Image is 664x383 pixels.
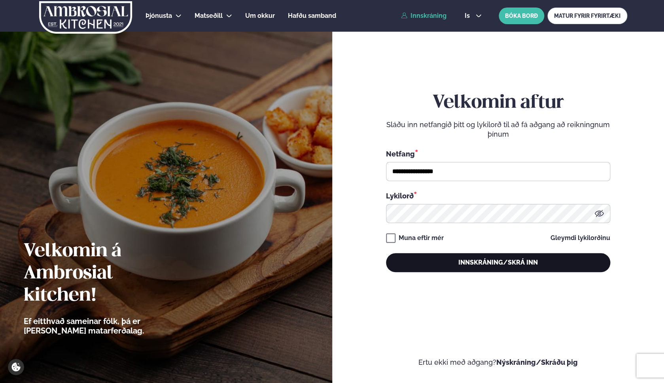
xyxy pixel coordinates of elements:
a: Hafðu samband [288,11,336,21]
span: Matseðill [195,12,223,19]
a: Nýskráning/Skráðu þig [496,358,578,366]
div: Netfang [386,149,610,159]
span: Hafðu samband [288,12,336,19]
a: Innskráning [401,12,446,19]
div: Lykilorð [386,191,610,201]
span: Þjónusta [146,12,172,19]
button: Innskráning/Skrá inn [386,253,610,272]
button: BÓKA BORÐ [499,8,544,24]
p: Ertu ekki með aðgang? [356,358,641,367]
a: Matseðill [195,11,223,21]
p: Sláðu inn netfangið þitt og lykilorð til að fá aðgang að reikningnum þínum [386,120,610,139]
p: Ef eitthvað sameinar fólk, þá er [PERSON_NAME] matarferðalag. [24,316,188,335]
img: logo [38,1,133,34]
button: is [458,13,488,19]
a: Þjónusta [146,11,172,21]
a: Um okkur [245,11,275,21]
span: is [465,13,472,19]
a: Cookie settings [8,359,24,375]
a: MATUR FYRIR FYRIRTÆKI [547,8,627,24]
span: Um okkur [245,12,275,19]
h2: Velkomin aftur [386,92,610,114]
h2: Velkomin á Ambrosial kitchen! [24,240,188,307]
a: Gleymdi lykilorðinu [550,235,610,241]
